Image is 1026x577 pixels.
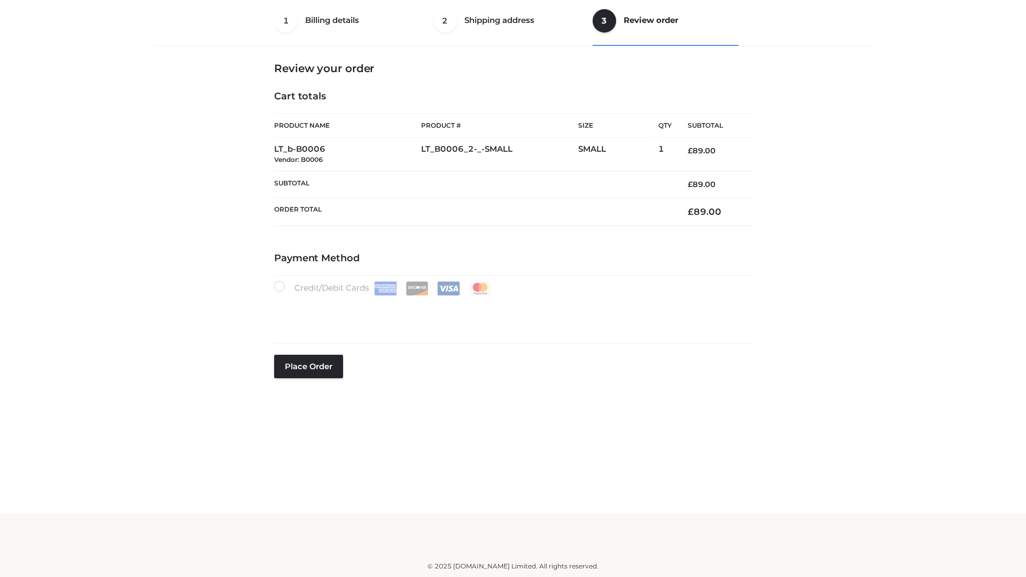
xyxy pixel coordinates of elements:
th: Size [578,114,653,138]
h3: Review your order [274,62,752,75]
td: LT_b-B0006 [274,138,421,171]
span: £ [688,180,693,189]
iframe: Secure payment input frame [272,293,750,332]
img: Discover [406,282,429,295]
img: Visa [437,282,460,295]
h4: Cart totals [274,91,752,103]
th: Product Name [274,113,421,138]
img: Mastercard [469,282,492,295]
h4: Payment Method [274,253,752,264]
span: £ [688,146,693,155]
th: Subtotal [672,114,752,138]
div: © 2025 [DOMAIN_NAME] Limited. All rights reserved. [159,561,867,572]
img: Amex [374,282,397,295]
button: Place order [274,355,343,378]
td: SMALL [578,138,658,171]
label: Credit/Debit Cards [274,281,493,295]
bdi: 89.00 [688,146,716,155]
th: Product # [421,113,578,138]
small: Vendor: B0006 [274,155,323,163]
bdi: 89.00 [688,206,721,217]
th: Subtotal [274,171,672,197]
span: £ [688,206,694,217]
td: 1 [658,138,672,171]
th: Order Total [274,198,672,226]
th: Qty [658,113,672,138]
bdi: 89.00 [688,180,716,189]
td: LT_B0006_2-_-SMALL [421,138,578,171]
